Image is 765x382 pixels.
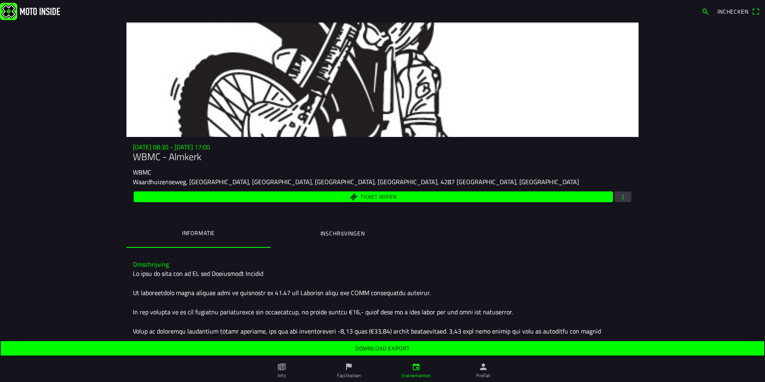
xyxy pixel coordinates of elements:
[320,229,365,238] ion-label: Inschrijvingen
[133,177,579,187] ion-text: Waardhuizenseweg, [GEOGRAPHIC_DATA], [GEOGRAPHIC_DATA], [GEOGRAPHIC_DATA], [GEOGRAPHIC_DATA], 428...
[133,167,151,177] ion-text: WBMC
[278,372,286,379] ion-label: Info
[717,7,749,16] span: Inchecken
[402,372,431,379] ion-label: Evenementen
[133,151,632,163] h1: WBMC - Almkerk
[697,4,713,18] a: search
[337,372,360,379] ion-label: Faciliteiten
[479,362,488,371] ion-icon: person
[133,261,632,268] h3: Omschrijving
[133,143,632,151] h3: [DATE] 08:30 - [DATE] 17:00
[412,362,421,371] ion-icon: calendar
[182,229,215,237] ion-label: Informatie
[360,194,397,199] span: Ticket kopen
[1,341,764,356] ion-button: Download export
[344,362,353,371] ion-icon: flag
[476,372,491,379] ion-label: Profiel
[277,362,286,371] ion-icon: paper
[713,4,763,18] a: Incheckenqr scanner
